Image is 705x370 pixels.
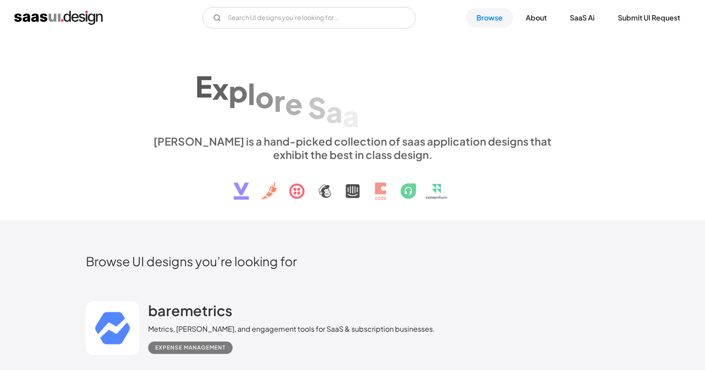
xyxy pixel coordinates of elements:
div: o [255,80,274,114]
div: a [342,98,359,132]
div: l [248,77,255,111]
div: S [308,90,326,124]
h2: Browse UI designs you’re looking for [86,253,620,269]
a: Browse [466,8,513,28]
h1: Explore SaaS UI design patterns & interactions. [148,57,557,126]
a: baremetrics [148,301,232,324]
div: Expense Management [155,342,226,353]
div: p [229,74,248,108]
a: SaaS Ai [559,8,605,28]
div: Metrics, [PERSON_NAME], and engagement tools for SaaS & subscription businesses. [148,324,435,334]
a: home [14,11,103,25]
div: a [326,94,342,128]
a: About [515,8,557,28]
div: E [195,69,212,103]
div: r [274,83,285,117]
input: Search UI designs you're looking for... [202,7,416,28]
h2: baremetrics [148,301,232,319]
div: x [212,71,229,106]
a: Submit UI Request [607,8,691,28]
div: [PERSON_NAME] is a hand-picked collection of saas application designs that exhibit the best in cl... [148,134,557,161]
img: text, icon, saas logo [218,161,487,207]
div: e [285,86,302,121]
form: Email Form [202,7,416,28]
